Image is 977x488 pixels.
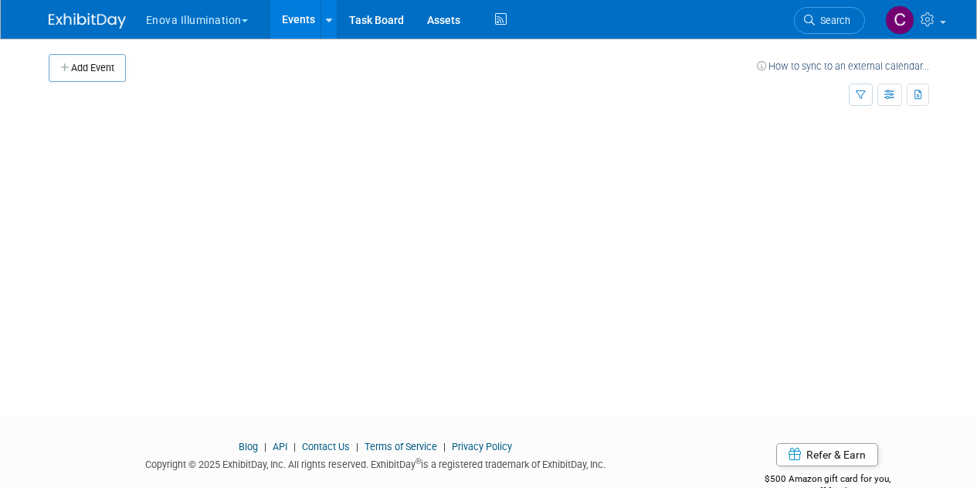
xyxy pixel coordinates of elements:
[776,443,878,466] a: Refer & Earn
[49,54,126,82] button: Add Event
[273,441,287,452] a: API
[302,441,350,452] a: Contact Us
[815,15,850,26] span: Search
[452,441,512,452] a: Privacy Policy
[49,13,126,29] img: ExhibitDay
[885,5,914,35] img: Coley McClendon
[352,441,362,452] span: |
[439,441,449,452] span: |
[757,60,929,72] a: How to sync to an external calendar...
[260,441,270,452] span: |
[239,441,258,452] a: Blog
[49,454,704,472] div: Copyright © 2025 ExhibitDay, Inc. All rights reserved. ExhibitDay is a registered trademark of Ex...
[365,441,437,452] a: Terms of Service
[290,441,300,452] span: |
[794,7,865,34] a: Search
[416,457,421,466] sup: ®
